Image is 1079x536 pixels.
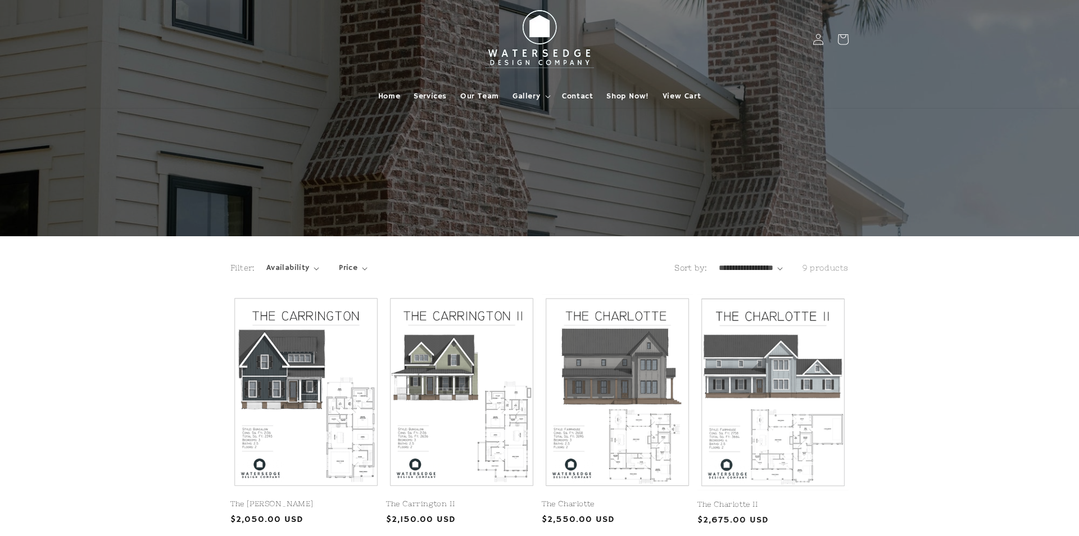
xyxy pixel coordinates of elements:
[339,262,357,274] span: Price
[414,91,447,101] span: Services
[478,4,601,74] img: Watersedge Design Co
[656,84,708,108] a: View Cart
[555,84,600,108] a: Contact
[506,84,555,108] summary: Gallery
[230,499,382,509] a: The [PERSON_NAME]
[266,262,319,274] summary: Availability (0 selected)
[542,499,693,509] a: The Charlotte
[697,499,849,509] a: The Charlotte II
[674,263,707,272] label: Sort by:
[803,263,849,272] span: 9 products
[606,91,649,101] span: Shop Now!
[513,91,540,101] span: Gallery
[600,84,655,108] a: Shop Now!
[378,91,400,101] span: Home
[230,262,255,274] h2: Filter:
[407,84,454,108] a: Services
[460,91,499,101] span: Our Team
[386,499,537,509] a: The Carrington II
[339,262,368,274] summary: Price
[454,84,506,108] a: Our Team
[663,91,701,101] span: View Cart
[562,91,593,101] span: Contact
[371,84,407,108] a: Home
[266,262,310,274] span: Availability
